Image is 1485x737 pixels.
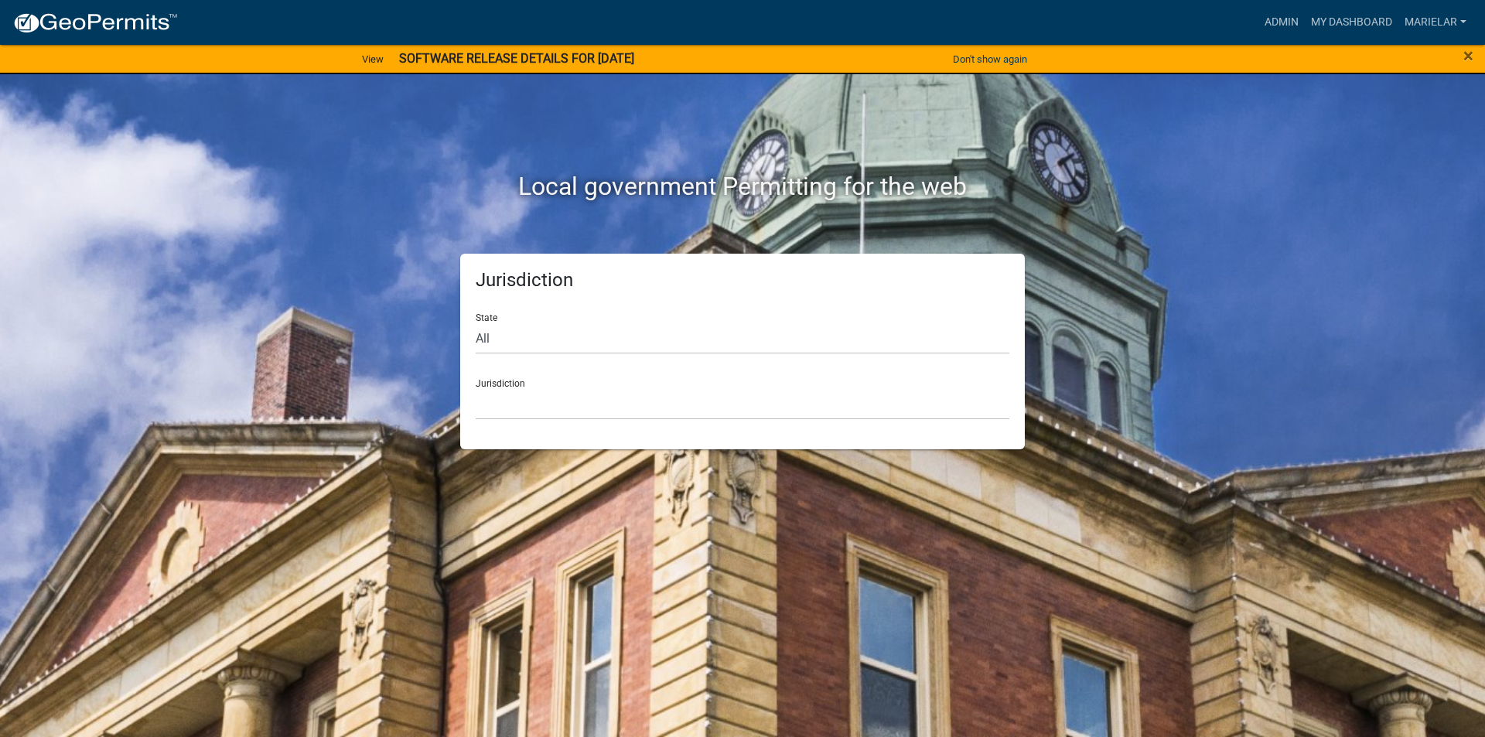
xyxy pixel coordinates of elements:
[1463,45,1473,67] span: ×
[947,46,1033,72] button: Don't show again
[1305,8,1398,37] a: My Dashboard
[313,172,1172,201] h2: Local government Permitting for the web
[1398,8,1473,37] a: marielar
[399,51,634,66] strong: SOFTWARE RELEASE DETAILS FOR [DATE]
[356,46,390,72] a: View
[476,269,1009,292] h5: Jurisdiction
[1463,46,1473,65] button: Close
[1258,8,1305,37] a: Admin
